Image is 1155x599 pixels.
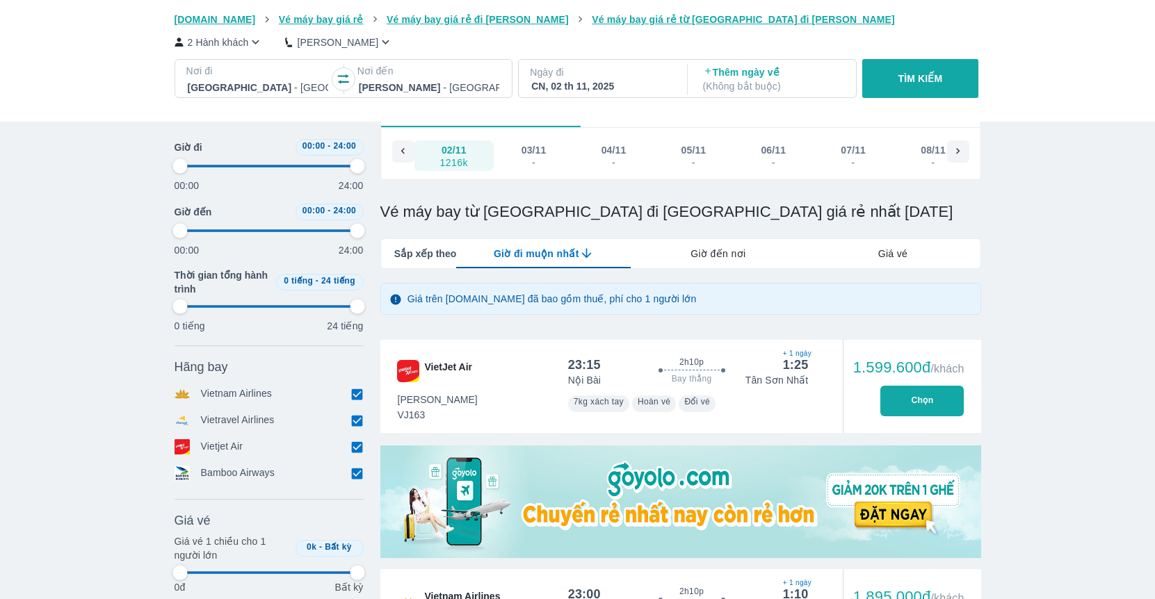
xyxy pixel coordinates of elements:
button: 2 Hành khách [175,35,264,49]
button: [PERSON_NAME] [285,35,393,49]
div: - [921,157,945,168]
span: - [319,542,322,552]
p: Nơi đi [186,64,330,78]
div: 02/11 [442,143,467,157]
span: VJ163 [398,408,478,422]
p: 24:00 [339,179,364,192]
p: Nội Bài [568,373,601,387]
p: Giá vé 1 chiều cho 1 người lớn [175,534,290,562]
span: Giờ đến [175,205,212,219]
p: 0 tiếng [175,319,205,333]
span: [PERSON_NAME] [398,393,478,407]
p: Vietnam Airlines [201,386,273,402]
span: 24:00 [333,141,356,151]
div: 1:25 [783,356,809,373]
div: 1.599.600đ [853,359,964,376]
span: VietJet Air [425,360,472,382]
button: Chọn [880,386,964,416]
span: 24 tiếng [321,276,355,286]
p: 0đ [175,580,186,594]
span: 0k [307,542,316,552]
p: [PERSON_NAME] [297,35,378,49]
span: Giá vé [878,247,908,261]
div: - [522,157,546,168]
span: 2h10p [679,586,704,597]
p: Nơi đến [357,64,501,78]
p: Giá trên [DOMAIN_NAME] đã bao gồm thuế, phí cho 1 người lớn [407,292,697,306]
div: 03/11 [522,143,547,157]
p: Vietravel Airlines [201,413,275,428]
span: + 1 ngày [783,577,809,589]
p: Tân Sơn Nhất [745,373,809,387]
span: 0 tiếng [284,276,313,286]
span: Vé máy bay giá rẻ từ [GEOGRAPHIC_DATA] đi [PERSON_NAME] [592,14,895,25]
div: 07/11 [841,143,866,157]
img: media-0 [380,445,981,558]
span: - [328,206,330,215]
p: TÌM KIẾM [898,72,943,85]
div: 1216k [439,157,467,168]
div: 08/11 [921,143,946,157]
div: - [682,157,706,168]
span: 00:00 [302,141,325,151]
span: - [316,276,318,286]
span: Bất kỳ [325,542,352,552]
span: Giờ đến nơi [690,247,745,261]
p: 00:00 [175,179,200,192]
h1: Vé máy bay từ [GEOGRAPHIC_DATA] đi [GEOGRAPHIC_DATA] giá rẻ nhất [DATE] [380,202,981,222]
span: Vé máy bay giá rẻ [279,14,364,25]
span: Vé máy bay giá rẻ đi [PERSON_NAME] [387,14,569,25]
span: Sắp xếp theo [394,247,457,261]
p: Bamboo Airways [201,466,275,481]
div: - [841,157,865,168]
div: 06/11 [761,143,786,157]
span: 24:00 [333,206,356,215]
p: 24 tiếng [327,319,363,333]
span: - [328,141,330,151]
p: ( Không bắt buộc ) [703,79,843,93]
button: TÌM KIẾM [862,59,978,98]
nav: breadcrumb [175,13,981,26]
div: - [761,157,785,168]
span: 00:00 [302,206,325,215]
span: Giá vé [175,512,211,529]
div: 23:15 [568,356,601,373]
p: 00:00 [175,243,200,257]
span: Thời gian tổng hành trình [175,268,270,296]
p: Bất kỳ [334,580,363,594]
span: 7kg xách tay [574,397,624,407]
span: Hoàn vé [638,397,671,407]
p: 2 Hành khách [188,35,249,49]
div: 04/11 [601,143,627,157]
div: 05/11 [681,143,706,157]
span: 2h10p [679,356,704,368]
span: Hãng bay [175,359,228,375]
img: VJ [397,360,419,382]
span: Đổi vé [684,397,710,407]
span: /khách [930,363,964,375]
p: Ngày đi [530,65,673,79]
div: CN, 02 th 11, 2025 [531,79,672,93]
div: - [602,157,626,168]
span: Giờ đi muộn nhất [494,247,579,261]
p: 24:00 [339,243,364,257]
p: Thêm ngày về [703,65,843,93]
span: Giờ đi [175,140,202,154]
div: lab API tabs example [456,239,980,268]
span: [DOMAIN_NAME] [175,14,256,25]
p: Vietjet Air [201,439,243,454]
span: + 1 ngày [783,348,809,359]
